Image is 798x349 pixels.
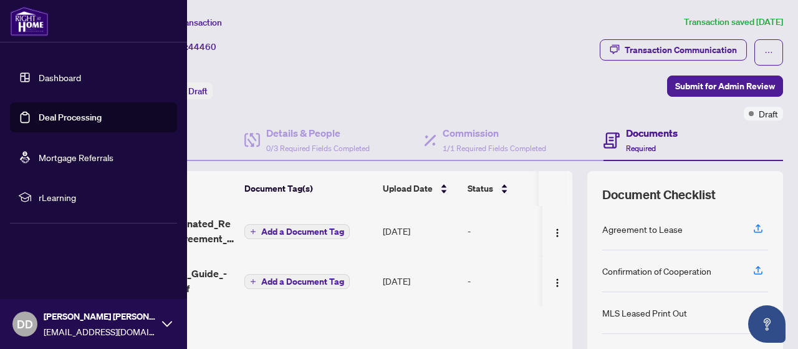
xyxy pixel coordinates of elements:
span: Status [468,182,493,195]
a: Dashboard [39,72,81,83]
span: Add a Document Tag [261,277,344,286]
span: ellipsis [764,48,773,57]
div: - [468,224,564,238]
img: logo [10,6,49,36]
article: Transaction saved [DATE] [684,15,783,29]
th: Upload Date [378,171,463,206]
img: Logo [552,228,562,238]
div: Agreement to Lease [602,222,683,236]
a: Mortgage Referrals [39,152,113,163]
div: Transaction Communication [625,40,737,60]
button: Transaction Communication [600,39,747,61]
span: Upload Date [383,182,433,195]
div: Confirmation of Cooperation [602,264,711,278]
button: Logo [547,271,567,291]
th: Document Tag(s) [239,171,378,206]
span: Draft [759,107,778,120]
td: [DATE] [378,206,463,256]
span: View Transaction [155,17,222,28]
h4: Commission [443,125,546,140]
td: [DATE] [378,256,463,306]
h4: Documents [626,125,678,140]
span: rLearning [39,190,168,204]
button: Add a Document Tag [244,224,350,239]
img: Logo [552,278,562,288]
div: - [468,274,564,288]
span: DD [17,315,33,333]
span: plus [250,229,256,235]
div: MLS Leased Print Out [602,306,687,320]
span: 0/3 Required Fields Completed [266,144,370,153]
h4: Details & People [266,125,370,140]
button: Add a Document Tag [244,224,350,240]
button: Logo [547,221,567,241]
button: Open asap [748,305,786,343]
span: 44460 [188,41,216,52]
span: [EMAIL_ADDRESS][DOMAIN_NAME] [44,325,156,338]
span: Document Checklist [602,186,716,204]
span: Add a Document Tag [261,227,344,236]
button: Add a Document Tag [244,273,350,290]
span: Required [626,144,656,153]
button: Add a Document Tag [244,274,350,289]
span: plus [250,278,256,285]
span: Submit for Admin Review [675,76,775,96]
span: [PERSON_NAME] [PERSON_NAME] [44,310,156,323]
a: Deal Processing [39,112,102,123]
th: Status [463,171,569,206]
span: Draft [188,86,208,97]
span: 1/1 Required Fields Completed [443,144,546,153]
button: Submit for Admin Review [667,76,783,97]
